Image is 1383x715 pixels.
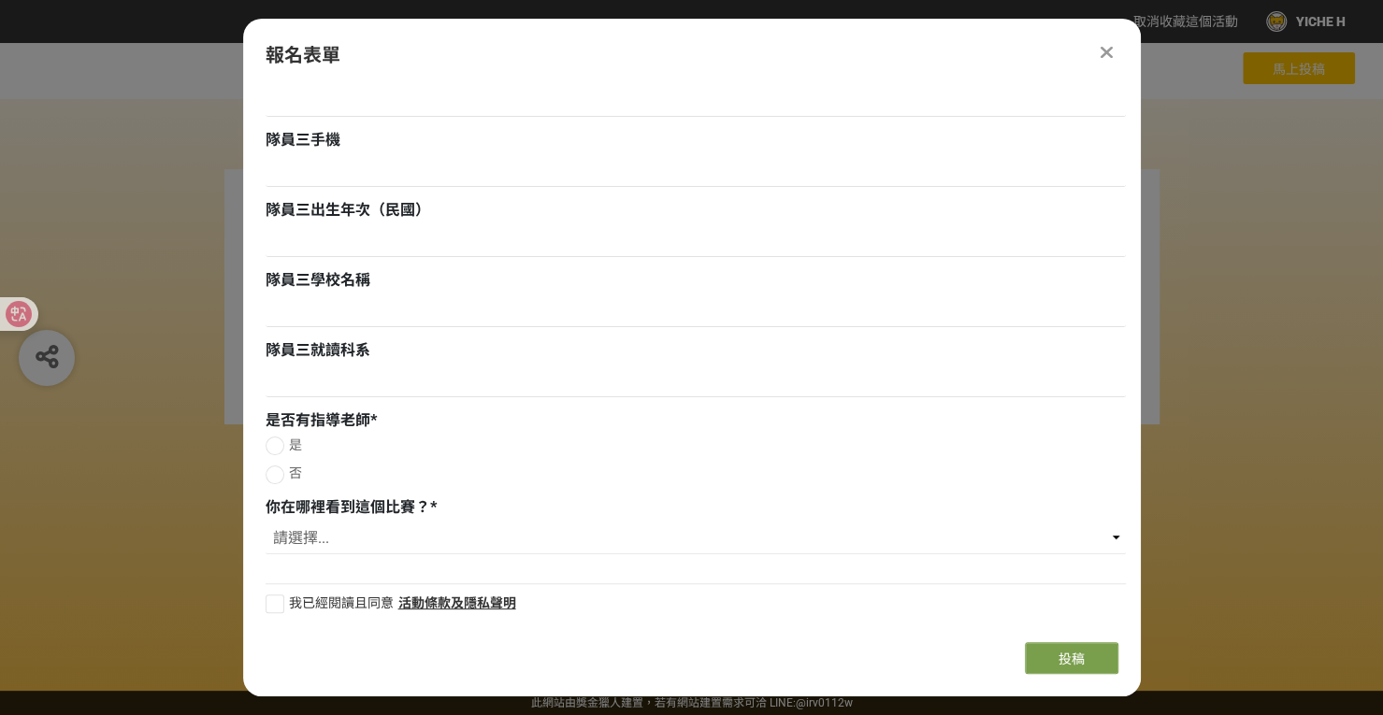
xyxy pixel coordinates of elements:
[266,271,370,289] span: 隊員三學校名稱
[266,44,340,66] span: 報名表單
[266,341,370,359] span: 隊員三就讀科系
[266,411,370,429] span: 是否有指導老師
[531,696,744,709] a: 此網站由獎金獵人建置，若有網站建置需求
[531,696,853,709] span: 可洽 LINE:
[289,595,394,610] span: 我已經閱讀且同意
[1243,52,1355,84] button: 馬上投稿
[289,437,302,452] span: 是
[289,465,302,480] span: 否
[1133,14,1238,29] span: 取消收藏這個活動
[1273,62,1325,77] span: 馬上投稿
[398,593,516,613] a: 活動條款及隱私聲明
[266,131,340,149] span: 隊員三手機
[266,498,430,516] span: 你在哪裡看到這個比賽？
[796,696,853,709] a: @irv0112w
[1059,651,1085,666] span: 投稿
[266,201,430,219] span: 隊員三出生年次（民國）
[1025,642,1118,674] button: 投稿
